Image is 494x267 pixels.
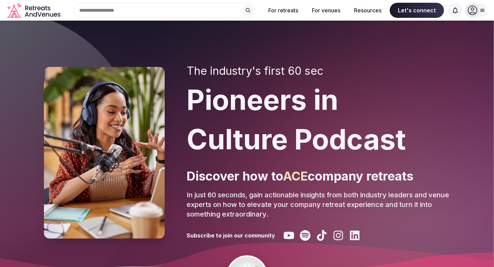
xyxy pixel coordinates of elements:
button: For venues [306,3,346,18]
img: Pioneers in Culture Podcast [44,67,165,239]
p: Discover how to company retreats [187,167,450,185]
button: Resources [349,3,387,18]
h3: Subscribe to join our community [187,232,275,239]
a: Visit the homepage [7,3,62,18]
h2: The industry's first 60 sec [187,65,450,78]
svg: Retreats and Venues company logo [7,3,62,18]
span: ACE [283,169,308,184]
button: For retreats [263,3,304,18]
h1: Pioneers in Culture Podcast [187,80,450,159]
span: Let's connect [390,3,444,18]
p: In just 60 seconds, gain actionable insights from both industry leaders and venue experts on how ... [187,190,450,219]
